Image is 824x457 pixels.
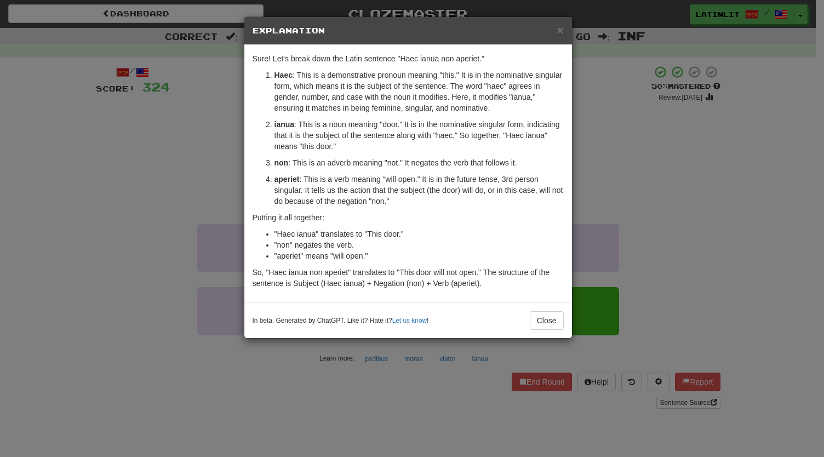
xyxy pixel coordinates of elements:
[274,70,564,113] p: : This is a demonstrative pronoun meaning "this." It is in the nominative singular form, which me...
[274,250,564,261] li: "aperiet" means "will open."
[274,175,300,184] strong: aperiet
[392,317,427,324] a: Let us know
[274,174,564,207] p: : This is a verb meaning “will open.” It is in the future tense, 3rd person singular. It tells us...
[253,212,564,223] p: Putting it all together:
[274,229,564,239] li: "Haec ianua" translates to "This door."
[274,158,289,167] strong: non
[274,239,564,250] li: "non" negates the verb.
[530,311,564,330] button: Close
[274,119,564,152] p: : This is a noun meaning "door." It is in the nominative singular form, indicating that it is the...
[557,24,563,36] button: Close
[274,157,564,168] p: : This is an adverb meaning "not." It negates the verb that follows it.
[253,267,564,289] p: So, "Haec ianua non aperiet" translates to "This door will not open." The structure of the senten...
[274,71,293,79] strong: Haec
[253,25,564,36] h5: Explanation
[557,24,563,36] span: ×
[274,120,295,129] strong: ianua
[253,316,429,325] small: In beta. Generated by ChatGPT. Like it? Hate it? !
[253,53,564,64] p: Sure! Let's break down the Latin sentence "Haec ianua non aperiet."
